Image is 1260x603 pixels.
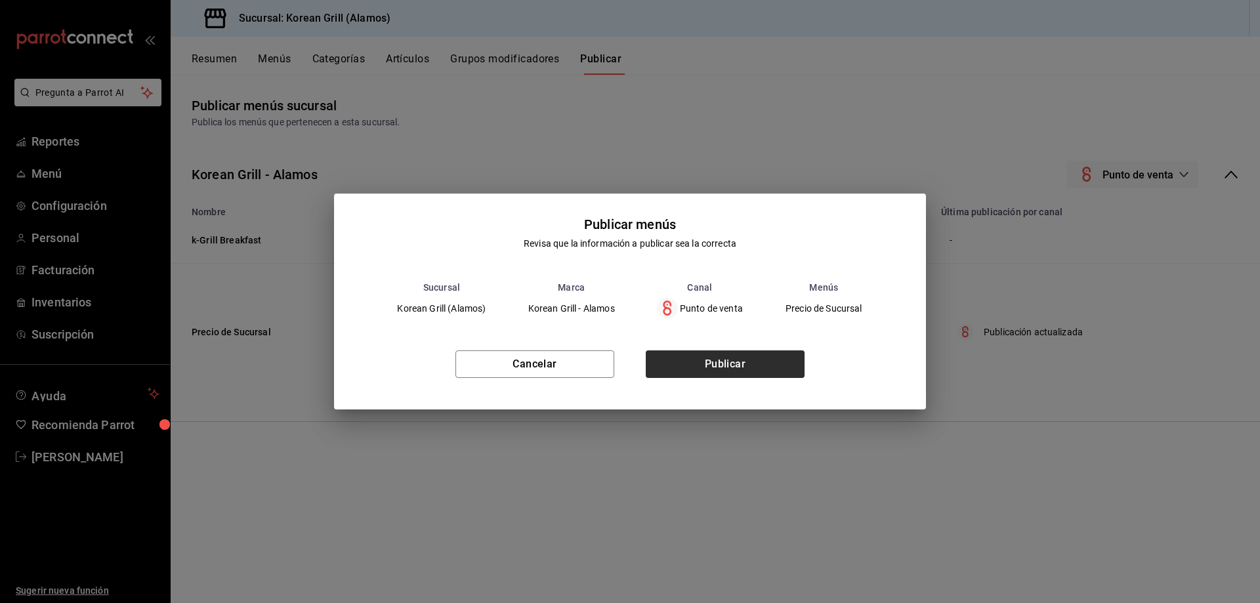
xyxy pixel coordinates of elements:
[507,282,636,293] th: Marca
[376,282,507,293] th: Sucursal
[376,293,507,324] td: Korean Grill (Alamos)
[764,282,884,293] th: Menús
[786,304,862,313] span: Precio de Sucursal
[636,282,764,293] th: Canal
[455,350,614,378] button: Cancelar
[524,237,736,251] div: Revisa que la información a publicar sea la correcta
[584,215,676,234] div: Publicar menús
[646,350,805,378] button: Publicar
[507,293,636,324] td: Korean Grill - Alamos
[657,298,743,319] div: Punto de venta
